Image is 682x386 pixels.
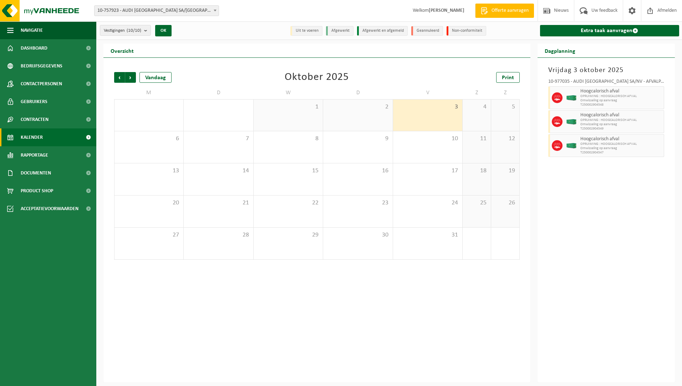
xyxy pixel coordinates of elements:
[580,94,662,98] span: OPRUIMING : HOOGCALORISCH AFVAL
[21,57,62,75] span: Bedrijfsgegevens
[538,44,582,57] h2: Dagplanning
[257,231,319,239] span: 29
[118,135,180,143] span: 6
[127,28,141,33] count: (10/10)
[447,26,486,36] li: Non-conformiteit
[257,103,319,111] span: 1
[118,167,180,175] span: 13
[114,86,184,99] td: M
[21,128,43,146] span: Kalender
[580,151,662,155] span: T250002904547
[21,93,47,111] span: Gebruikers
[357,26,408,36] li: Afgewerkt en afgemeld
[290,26,322,36] li: Uit te voeren
[397,135,459,143] span: 10
[327,199,389,207] span: 23
[548,65,665,76] h3: Vrijdag 3 oktober 2025
[187,135,249,143] span: 7
[580,88,662,94] span: Hoogcalorisch afval
[114,72,125,83] span: Vorige
[397,199,459,207] span: 24
[566,119,577,125] img: HK-XC-40-GN-00
[257,135,319,143] span: 8
[580,118,662,122] span: OPRUIMING : HOOGCALORISCH AFVAL
[187,231,249,239] span: 28
[495,167,516,175] span: 19
[466,103,487,111] span: 4
[580,122,662,127] span: Omwisseling op aanvraag
[580,146,662,151] span: Omwisseling op aanvraag
[495,103,516,111] span: 5
[580,112,662,118] span: Hoogcalorisch afval
[491,86,520,99] td: Z
[125,72,136,83] span: Volgende
[429,8,464,13] strong: [PERSON_NAME]
[21,200,78,218] span: Acceptatievoorwaarden
[155,25,172,36] button: OK
[326,26,353,36] li: Afgewerkt
[496,72,520,83] a: Print
[95,6,219,16] span: 10-757923 - AUDI BRUSSELS SA/NV - VORST
[187,199,249,207] span: 21
[466,167,487,175] span: 18
[566,143,577,148] img: HK-XC-40-GN-00
[548,79,665,86] div: 10-977035 - AUDI [GEOGRAPHIC_DATA] SA/NV - AFVALPARK AP – OPRUIMING EOP - VORST
[118,231,180,239] span: 27
[393,86,463,99] td: V
[327,167,389,175] span: 16
[580,142,662,146] span: OPRUIMING : HOOGCALORISCH AFVAL
[475,4,534,18] a: Offerte aanvragen
[466,135,487,143] span: 11
[495,199,516,207] span: 26
[139,72,172,83] div: Vandaag
[411,26,443,36] li: Geannuleerd
[285,72,349,83] div: Oktober 2025
[187,167,249,175] span: 14
[21,182,53,200] span: Product Shop
[540,25,680,36] a: Extra taak aanvragen
[466,199,487,207] span: 25
[184,86,253,99] td: D
[257,199,319,207] span: 22
[490,7,530,14] span: Offerte aanvragen
[327,231,389,239] span: 30
[580,127,662,131] span: T250002904549
[21,75,62,93] span: Contactpersonen
[21,111,49,128] span: Contracten
[495,135,516,143] span: 12
[397,103,459,111] span: 3
[566,95,577,101] img: HK-XC-40-GN-00
[257,167,319,175] span: 15
[21,146,48,164] span: Rapportage
[254,86,323,99] td: W
[323,86,393,99] td: D
[21,21,43,39] span: Navigatie
[463,86,491,99] td: Z
[580,136,662,142] span: Hoogcalorisch afval
[327,135,389,143] span: 9
[100,25,151,36] button: Vestigingen(10/10)
[580,103,662,107] span: T250002904548
[327,103,389,111] span: 2
[104,25,141,36] span: Vestigingen
[397,167,459,175] span: 17
[21,39,47,57] span: Dashboard
[94,5,219,16] span: 10-757923 - AUDI BRUSSELS SA/NV - VORST
[118,199,180,207] span: 20
[397,231,459,239] span: 31
[580,98,662,103] span: Omwisseling op aanvraag
[502,75,514,81] span: Print
[103,44,141,57] h2: Overzicht
[21,164,51,182] span: Documenten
